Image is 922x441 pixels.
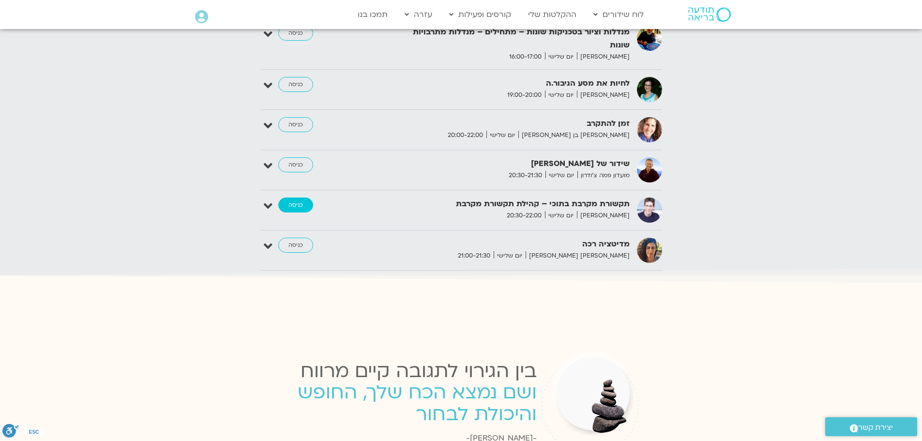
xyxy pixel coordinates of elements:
span: 20:00-22:00 [444,130,486,140]
strong: זמן להתקרב [393,117,630,130]
a: כניסה [278,77,313,92]
span: 20:30-22:00 [503,211,545,221]
span: 21:00-21:30 [454,251,494,261]
span: יום שלישי [545,52,577,62]
a: כניסה [278,157,313,173]
strong: תקשורת מקרבת בתוכי – קהילת תקשורת מקרבת [393,198,630,211]
a: ההקלטות שלי [523,5,581,24]
a: תמכו בנו [353,5,393,24]
span: [PERSON_NAME] [PERSON_NAME] [526,251,630,261]
span: 16:00-17:00 [506,52,545,62]
strong: מדיטציה רכה [393,238,630,251]
span: [PERSON_NAME] בן [PERSON_NAME] [518,130,630,140]
span: יום שלישי [545,211,577,221]
p: ושם נמצא הכח שלך, החופש והיכולת לבחור [256,381,536,425]
strong: מנדלות וציור בטכניקות שונות – מתחילים – מנדלות מתרבויות שונות [393,26,630,52]
a: כניסה [278,26,313,41]
span: [PERSON_NAME] [577,52,630,62]
a: קורסים ופעילות [444,5,516,24]
strong: שידור של [PERSON_NAME] [393,157,630,170]
span: מועדון פמה צ'ודרון [577,170,630,181]
span: יום שלישי [545,170,577,181]
strong: לחיות את מסע הגיבור.ה [393,77,630,90]
span: יצירת קשר [858,421,893,434]
span: 19:00-20:00 [504,90,545,100]
span: [PERSON_NAME] [577,90,630,100]
span: יום שלישי [494,251,526,261]
a: יצירת קשר [825,417,917,436]
img: תודעה בריאה [688,7,731,22]
a: עזרה [400,5,437,24]
span: יום שלישי [486,130,518,140]
div: בין הגירוי לתגובה קיים מרווח [256,355,536,388]
a: כניסה [278,198,313,213]
a: כניסה [278,238,313,253]
span: 20:30-21:30 [505,170,545,181]
span: יום שלישי [545,90,577,100]
a: לוח שידורים [589,5,649,24]
a: כניסה [278,117,313,133]
span: [PERSON_NAME] [577,211,630,221]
